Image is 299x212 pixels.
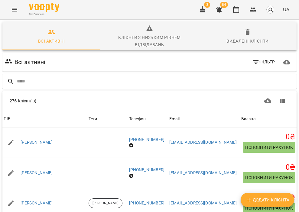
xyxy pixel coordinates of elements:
span: 3 [204,2,210,8]
span: Поповнити рахунок [245,204,293,212]
span: Поповнити рахунок [245,174,293,181]
h5: 0 ₴ [241,132,295,142]
span: Телефон [129,115,167,123]
div: Телефон [129,115,146,123]
a: [EMAIL_ADDRESS][DOMAIN_NAME] [169,201,237,205]
div: Баланс [241,115,255,123]
span: Додати клієнта [245,196,289,204]
div: Sort [4,115,11,123]
h5: 0 ₴ [241,163,295,172]
button: Фільтр [250,56,278,67]
div: Sort [129,115,146,123]
button: Показати колонки [275,94,289,108]
h5: 0 ₴ [241,193,295,202]
div: Email [169,115,180,123]
a: [PHONE_NUMBER] [129,137,165,142]
span: Фільтр [252,58,275,66]
span: Баланс [241,115,295,123]
div: Всі активні [38,37,65,45]
span: Email [169,115,239,123]
span: Поповнити рахунок [245,144,293,151]
a: [EMAIL_ADDRESS][DOMAIN_NAME] [169,140,237,145]
span: For Business [29,12,59,16]
div: Table Toolbar [2,91,297,111]
a: [EMAIL_ADDRESS][DOMAIN_NAME] [169,170,237,175]
button: Додати клієнта [241,193,294,207]
div: ПІБ [4,115,11,123]
a: [PERSON_NAME] [21,170,53,176]
a: [PHONE_NUMBER] [129,167,165,172]
span: ПІБ [4,115,86,123]
img: avatar_s.png [266,5,275,14]
div: Клієнти з низьким рівнем відвідувань [104,34,195,48]
button: Завантажити CSV [261,94,275,108]
div: Sort [241,115,255,123]
a: [PERSON_NAME] [21,200,53,206]
p: [PERSON_NAME] [93,201,119,206]
div: Sort [169,115,180,123]
div: Теги [89,115,127,123]
a: [PERSON_NAME] [21,140,53,146]
div: [PERSON_NAME] [89,198,122,208]
button: UA [281,4,292,15]
div: Видалені клієнти [226,37,268,45]
a: [PHONE_NUMBER] [129,201,165,205]
button: Поповнити рахунок [243,142,295,153]
button: Menu [7,2,22,17]
button: Поповнити рахунок [243,172,295,183]
div: 276 Клієнт(ів) [10,98,148,104]
h6: Всі активні [15,57,46,67]
span: 84 [220,2,228,8]
img: Voopty Logo [29,3,59,12]
span: UA [283,6,289,13]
